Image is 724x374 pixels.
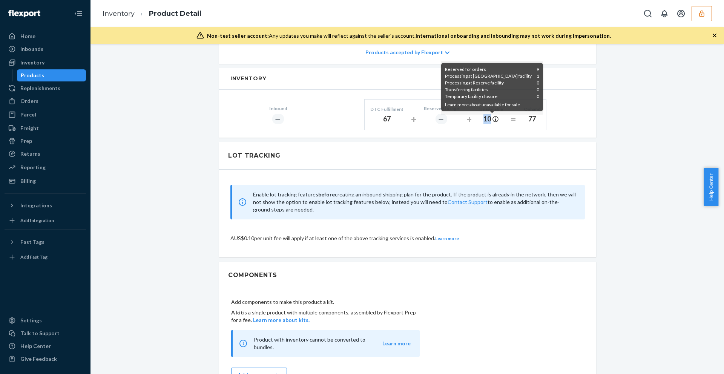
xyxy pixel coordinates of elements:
[17,69,86,81] a: Products
[231,309,243,316] b: A kit
[365,41,449,64] div: Products accepted by Flexport
[5,122,86,134] a: Freight
[5,82,86,94] a: Replenishments
[416,32,611,39] span: International onboarding and inbounding may not work during impersonation.
[537,93,539,100] span: 0
[20,45,43,53] div: Inbounds
[20,355,57,363] div: Give Feedback
[445,93,539,100] div: Temporary facility closure
[20,217,54,224] div: Add Integration
[20,124,39,132] div: Freight
[20,32,35,40] div: Home
[435,236,459,241] span: Learn more
[230,76,585,81] h2: Inventory
[673,6,689,21] button: Open account menu
[20,84,60,92] div: Replenishments
[20,59,44,66] div: Inventory
[228,151,280,160] div: Lot Tracking
[445,73,539,80] div: Processing at [GEOGRAPHIC_DATA] facility
[5,327,86,339] a: Talk to Support
[20,330,60,337] div: Talk to Support
[640,6,655,21] button: Open Search Box
[230,235,585,242] div: A US$0.10 per unit fee will apply if at least one of the above tracking services is enabled.
[207,32,611,40] div: Any updates you make will reflect against the seller's account.
[704,168,718,206] button: Help Center
[20,111,36,118] div: Parcel
[20,342,51,350] div: Help Center
[231,298,420,357] div: Add components to make this product a kit.
[5,236,86,248] button: Fast Tags
[20,97,38,105] div: Orders
[5,30,86,42] a: Home
[370,114,403,124] div: 67
[524,114,540,124] div: 77
[253,191,576,213] span: Enable lot tracking features creating an inbound shipping plan for the product. If the product is...
[5,314,86,326] a: Settings
[272,114,284,124] div: ―
[269,105,287,112] div: Inbound
[318,191,335,198] strong: before
[479,114,503,124] div: 10
[537,86,539,93] span: 0
[5,161,86,173] a: Reporting
[20,202,52,209] div: Integrations
[20,177,36,185] div: Billing
[382,340,411,347] button: Learn more
[253,316,310,324] button: Learn more about kits.
[424,105,459,112] div: Reserve Storage
[21,72,44,79] div: Products
[5,340,86,352] a: Help Center
[466,112,472,126] div: +
[411,112,416,126] div: +
[231,309,420,324] p: is a single product with multiple components, assembled by Flexport Prep for a fee.
[445,66,539,73] div: Reserved for orders
[5,353,86,365] button: Give Feedback
[657,6,672,21] button: Open notifications
[149,9,201,18] a: Product Detail
[5,135,86,147] a: Prep
[537,66,539,73] span: 9
[5,175,86,187] a: Billing
[207,32,269,39] span: Non-test seller account:
[20,137,32,145] div: Prep
[97,3,207,25] ol: breadcrumbs
[5,95,86,107] a: Orders
[231,330,420,357] div: Product with inventory cannot be converted to bundles.
[228,271,277,280] h2: Components
[20,254,48,260] div: Add Fast Tag
[20,164,46,171] div: Reporting
[436,114,447,124] div: ―
[103,9,135,18] a: Inventory
[5,199,86,212] button: Integrations
[5,148,86,160] a: Returns
[20,238,44,246] div: Fast Tags
[435,235,459,241] a: Learn more
[445,86,539,93] div: Transferring facilities
[71,6,86,21] button: Close Navigation
[5,215,86,227] a: Add Integration
[5,57,86,69] a: Inventory
[537,73,539,80] span: 1
[537,80,539,86] span: 0
[20,150,40,158] div: Returns
[448,199,488,205] a: Contact Support
[370,106,403,112] div: DTC Fulfillment
[511,112,516,126] div: =
[5,251,86,263] a: Add Fast Tag
[445,101,520,108] button: Learn more about unavailable for sale
[445,80,539,86] div: Processing at Reserve facility
[5,43,86,55] a: Inbounds
[8,10,40,17] img: Flexport logo
[5,109,86,121] a: Parcel
[20,317,42,324] div: Settings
